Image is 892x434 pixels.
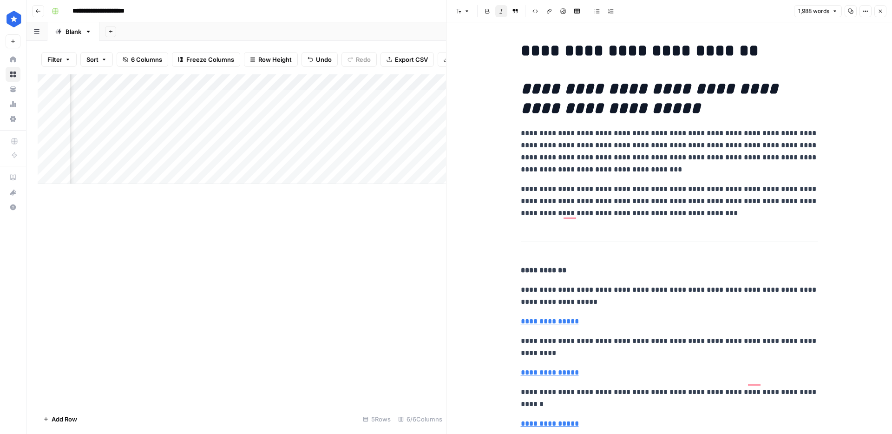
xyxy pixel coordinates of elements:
[244,52,298,67] button: Row Height
[341,52,377,67] button: Redo
[258,55,292,64] span: Row Height
[52,414,77,424] span: Add Row
[395,55,428,64] span: Export CSV
[186,55,234,64] span: Freeze Columns
[80,52,113,67] button: Sort
[6,52,20,67] a: Home
[172,52,240,67] button: Freeze Columns
[316,55,332,64] span: Undo
[47,22,99,41] a: Blank
[6,112,20,126] a: Settings
[794,5,842,17] button: 1,988 words
[798,7,829,15] span: 1,988 words
[380,52,434,67] button: Export CSV
[394,412,446,427] div: 6/6 Columns
[6,11,22,27] img: ConsumerAffairs Logo
[41,52,77,67] button: Filter
[86,55,98,64] span: Sort
[47,55,62,64] span: Filter
[131,55,162,64] span: 6 Columns
[117,52,168,67] button: 6 Columns
[6,185,20,200] button: What's new?
[6,170,20,185] a: AirOps Academy
[6,7,20,31] button: Workspace: ConsumerAffairs
[66,27,81,36] div: Blank
[6,82,20,97] a: Your Data
[6,185,20,199] div: What's new?
[6,67,20,82] a: Browse
[38,412,83,427] button: Add Row
[6,97,20,112] a: Usage
[359,412,394,427] div: 5 Rows
[356,55,371,64] span: Redo
[302,52,338,67] button: Undo
[6,200,20,215] button: Help + Support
